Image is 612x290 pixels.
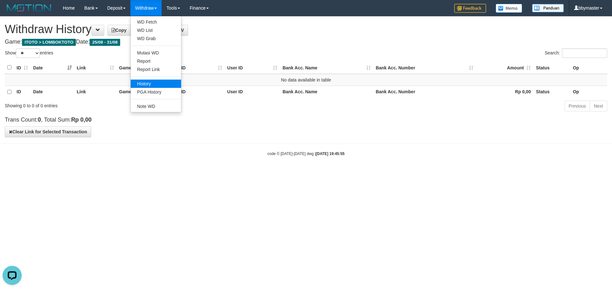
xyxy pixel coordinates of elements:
a: History [131,80,181,88]
strong: [DATE] 19:45:55 [316,152,345,156]
small: code © [DATE]-[DATE] dwg | [267,152,345,156]
img: MOTION_logo.png [5,3,53,13]
strong: Rp 0,00 [71,117,91,123]
th: Date [31,86,74,98]
th: Status [533,61,570,74]
label: Show entries [5,48,53,58]
a: PGA History [131,88,181,96]
span: ITOTO > LOMBOKTOTO [22,39,76,46]
button: Open LiveChat chat widget [3,3,22,22]
th: User ID [225,86,280,98]
a: Next [590,101,607,111]
th: Trans ID: activate to sort column ascending [165,61,225,74]
th: User ID: activate to sort column ascending [225,61,280,74]
th: Link [74,86,117,98]
th: Status [533,86,570,98]
th: ID [14,86,31,98]
strong: Rp 0,00 [515,89,531,94]
a: Report Link [131,65,181,74]
a: WD List [131,26,181,34]
th: Bank Acc. Name [280,86,373,98]
span: Copy [112,28,127,33]
h1: Withdraw History [5,23,607,36]
th: Bank Acc. Number [373,86,476,98]
span: 25/08 - 31/08 [90,39,120,46]
td: No data available in table [5,74,607,86]
a: Mutasi WD [131,49,181,57]
a: WD Fetch [131,18,181,26]
th: Op [570,61,607,74]
th: Amount: activate to sort column ascending [476,61,534,74]
img: Feedback.jpg [454,4,486,13]
th: Game [117,86,166,98]
a: Previous [565,101,590,111]
img: panduan.png [532,4,564,12]
th: Bank Acc. Number: activate to sort column ascending [373,61,476,74]
a: WD Grab [131,34,181,43]
th: Bank Acc. Name: activate to sort column ascending [280,61,373,74]
th: Op [570,86,607,98]
th: ID: activate to sort column ascending [14,61,31,74]
select: Showentries [16,48,40,58]
button: Clear Link for Selected Transaction [5,126,91,137]
th: Trans ID [165,86,225,98]
strong: 0 [38,117,41,123]
h4: Trans Count: , Total Sum: [5,117,607,123]
img: Button%20Memo.svg [496,4,522,13]
h4: Game: Date: [5,39,607,45]
input: Search: [562,48,607,58]
label: Search: [545,48,607,58]
a: Copy [107,25,131,36]
a: Note WD [131,102,181,110]
th: Game: activate to sort column ascending [117,61,166,74]
div: Showing 0 to 0 of 0 entries [5,100,250,109]
th: Date: activate to sort column ascending [31,61,74,74]
th: Link: activate to sort column ascending [74,61,117,74]
a: Report [131,57,181,65]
